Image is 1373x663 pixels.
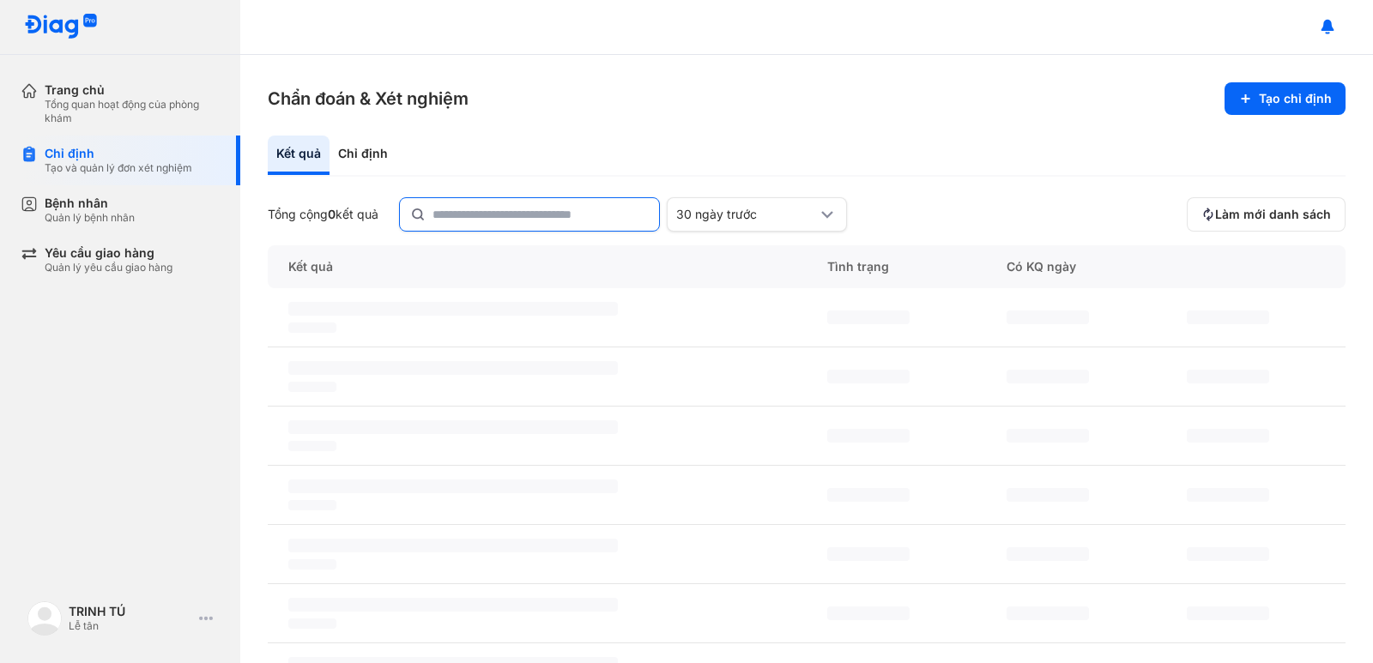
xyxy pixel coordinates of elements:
[268,87,469,111] h3: Chẩn đoán & Xét nghiệm
[45,146,192,161] div: Chỉ định
[827,606,910,620] span: ‌
[268,136,330,175] div: Kết quả
[288,618,336,629] span: ‌
[827,547,910,561] span: ‌
[288,441,336,451] span: ‌
[827,370,910,383] span: ‌
[45,98,220,125] div: Tổng quan hoạt động của phòng khám
[330,136,396,175] div: Chỉ định
[1187,547,1269,561] span: ‌
[986,245,1165,288] div: Có KQ ngày
[1007,606,1089,620] span: ‌
[1187,197,1346,232] button: Làm mới danh sách
[1187,606,1269,620] span: ‌
[45,196,135,211] div: Bệnh nhân
[1007,429,1089,443] span: ‌
[827,310,910,324] span: ‌
[807,245,986,288] div: Tình trạng
[288,500,336,510] span: ‌
[1187,370,1269,383] span: ‌
[45,245,172,261] div: Yêu cầu giao hàng
[45,161,192,175] div: Tạo và quản lý đơn xét nghiệm
[328,207,336,221] span: 0
[1187,429,1269,443] span: ‌
[288,539,618,552] span: ‌
[268,207,378,222] div: Tổng cộng kết quả
[1187,310,1269,324] span: ‌
[288,559,336,570] span: ‌
[1007,488,1089,502] span: ‌
[27,601,62,636] img: logo
[24,14,98,40] img: logo
[45,261,172,274] div: Quản lý yêu cầu giao hàng
[288,302,618,316] span: ‌
[1007,310,1089,324] span: ‌
[288,479,618,493] span: ‌
[1007,547,1089,561] span: ‌
[1215,207,1331,222] span: Làm mới danh sách
[288,598,618,612] span: ‌
[69,619,192,633] div: Lễ tân
[45,82,220,98] div: Trang chủ
[268,245,807,288] div: Kết quả
[69,604,192,619] div: TRINH TÚ
[676,207,817,222] div: 30 ngày trước
[1187,488,1269,502] span: ‌
[1007,370,1089,383] span: ‌
[827,488,910,502] span: ‌
[288,382,336,392] span: ‌
[45,211,135,225] div: Quản lý bệnh nhân
[288,420,618,434] span: ‌
[1225,82,1346,115] button: Tạo chỉ định
[288,322,336,333] span: ‌
[827,429,910,443] span: ‌
[288,361,618,375] span: ‌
